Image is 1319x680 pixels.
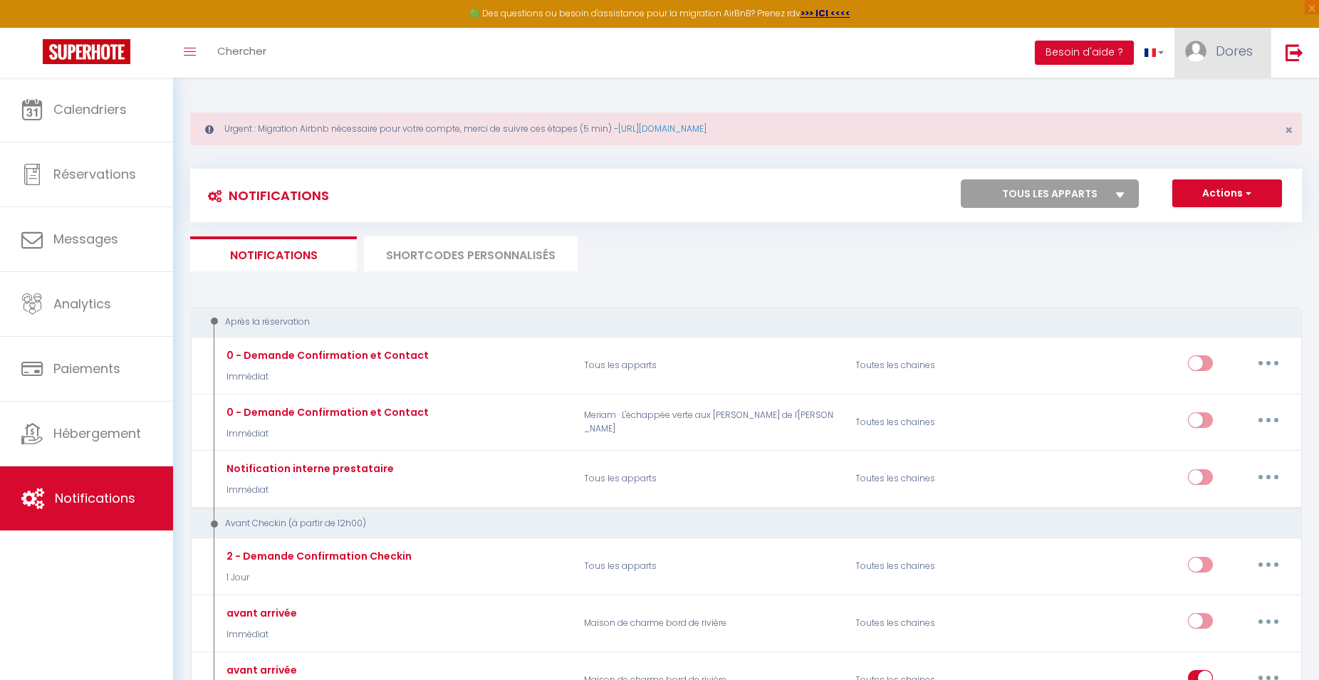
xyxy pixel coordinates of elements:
[223,483,394,497] p: Immédiat
[223,427,429,441] p: Immédiat
[223,628,297,642] p: Immédiat
[217,43,266,58] span: Chercher
[53,424,141,442] span: Hébergement
[1216,42,1253,60] span: Dores
[1285,124,1293,137] button: Close
[223,605,297,621] div: avant arrivée
[846,402,1027,443] div: Toutes les chaines
[1286,43,1303,61] img: logout
[190,236,357,271] li: Notifications
[1035,41,1134,65] button: Besoin d'aide ?
[575,546,846,587] p: Tous les apparts
[53,165,136,183] span: Réservations
[1174,28,1271,78] a: ... Dores
[575,402,846,443] p: Meriam · L'échappée verte aux [PERSON_NAME] de l'[PERSON_NAME]
[575,345,846,386] p: Tous les apparts
[204,517,1268,530] div: Avant Checkin (à partir de 12h00)
[846,546,1027,587] div: Toutes les chaines
[204,315,1268,329] div: Après la réservation
[575,602,846,644] p: Maison de charme bord de rivière
[575,459,846,500] p: Tous les apparts
[1172,179,1282,208] button: Actions
[53,100,127,118] span: Calendriers
[207,28,277,78] a: Chercher
[53,295,111,313] span: Analytics
[43,39,130,64] img: Super Booking
[223,461,394,476] div: Notification interne prestataire
[201,179,329,211] h3: Notifications
[223,404,429,420] div: 0 - Demande Confirmation et Contact
[53,360,120,377] span: Paiements
[223,370,429,384] p: Immédiat
[846,459,1027,500] div: Toutes les chaines
[55,489,135,507] span: Notifications
[53,230,118,248] span: Messages
[801,7,850,19] a: >>> ICI <<<<
[223,548,412,564] div: 2 - Demande Confirmation Checkin
[223,662,297,678] div: avant arrivée
[223,571,412,585] p: 1 Jour
[1185,41,1206,62] img: ...
[364,236,578,271] li: SHORTCODES PERSONNALISÉS
[846,602,1027,644] div: Toutes les chaines
[1285,121,1293,139] span: ×
[190,113,1302,145] div: Urgent : Migration Airbnb nécessaire pour votre compte, merci de suivre ces étapes (5 min) -
[846,345,1027,386] div: Toutes les chaines
[618,122,707,135] a: [URL][DOMAIN_NAME]
[223,347,429,363] div: 0 - Demande Confirmation et Contact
